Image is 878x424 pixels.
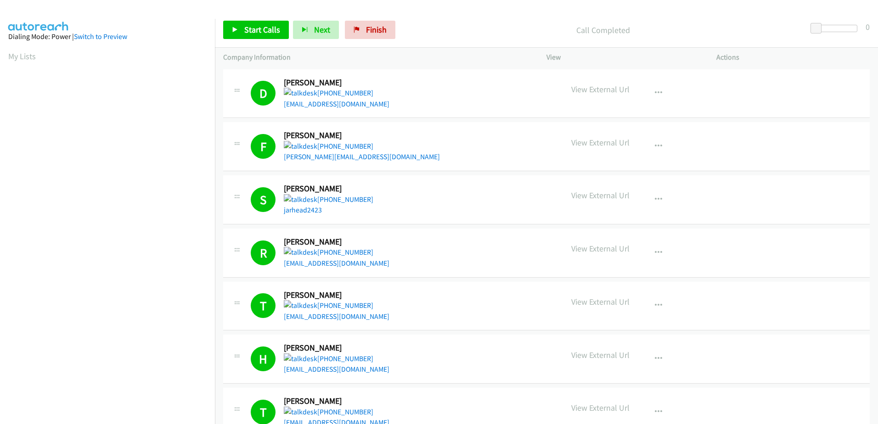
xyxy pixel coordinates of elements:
img: talkdesk [284,247,317,258]
p: View External Url [571,189,630,201]
a: jarhead2423 [284,206,322,214]
a: [EMAIL_ADDRESS][DOMAIN_NAME] [284,259,389,268]
p: View [546,52,700,63]
a: [PERSON_NAME][EMAIL_ADDRESS][DOMAIN_NAME] [284,152,440,161]
img: talkdesk [284,407,317,418]
h1: S [251,187,276,212]
a: [PHONE_NUMBER] [284,142,373,151]
a: Start Calls [223,21,289,39]
p: View External Url [571,136,630,149]
span: Start Calls [244,24,280,35]
img: talkdesk [284,141,317,152]
a: [PHONE_NUMBER] [284,354,373,363]
a: [PHONE_NUMBER] [284,195,373,204]
a: My Lists [8,51,36,61]
div: Dialing Mode: Power | [8,31,207,42]
h2: [PERSON_NAME] [284,78,380,88]
iframe: Resource Center [851,175,878,248]
img: talkdesk [284,353,317,364]
div: Delay between calls (in seconds) [815,25,857,32]
a: [PHONE_NUMBER] [284,301,373,310]
p: View External Url [571,402,630,414]
a: [EMAIL_ADDRESS][DOMAIN_NAME] [284,365,389,374]
span: Next [314,24,330,35]
h1: R [251,240,276,265]
button: Next [293,21,339,39]
h2: [PERSON_NAME] [284,343,380,353]
p: View External Url [571,83,630,95]
a: [PHONE_NUMBER] [284,89,373,97]
p: View External Url [571,349,630,361]
a: [PHONE_NUMBER] [284,248,373,257]
p: Call Completed [408,24,799,36]
img: talkdesk [284,300,317,311]
p: View External Url [571,296,630,308]
a: Finish [345,21,395,39]
a: Switch to Preview [74,32,127,41]
p: View External Url [571,242,630,255]
p: Actions [716,52,870,63]
h1: T [251,293,276,318]
h2: [PERSON_NAME] [284,184,380,194]
div: 0 [866,21,870,33]
h1: F [251,134,276,159]
h1: D [251,81,276,106]
h1: H [251,346,276,371]
a: [PHONE_NUMBER] [284,407,373,416]
p: Company Information [223,52,530,63]
a: [EMAIL_ADDRESS][DOMAIN_NAME] [284,100,389,108]
a: [EMAIL_ADDRESS][DOMAIN_NAME] [284,312,389,321]
h2: [PERSON_NAME] [284,237,380,247]
h2: [PERSON_NAME] [284,396,380,407]
span: Finish [366,24,387,35]
img: talkdesk [284,194,317,205]
h2: [PERSON_NAME] [284,290,380,301]
h2: [PERSON_NAME] [284,130,380,141]
img: talkdesk [284,88,317,99]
